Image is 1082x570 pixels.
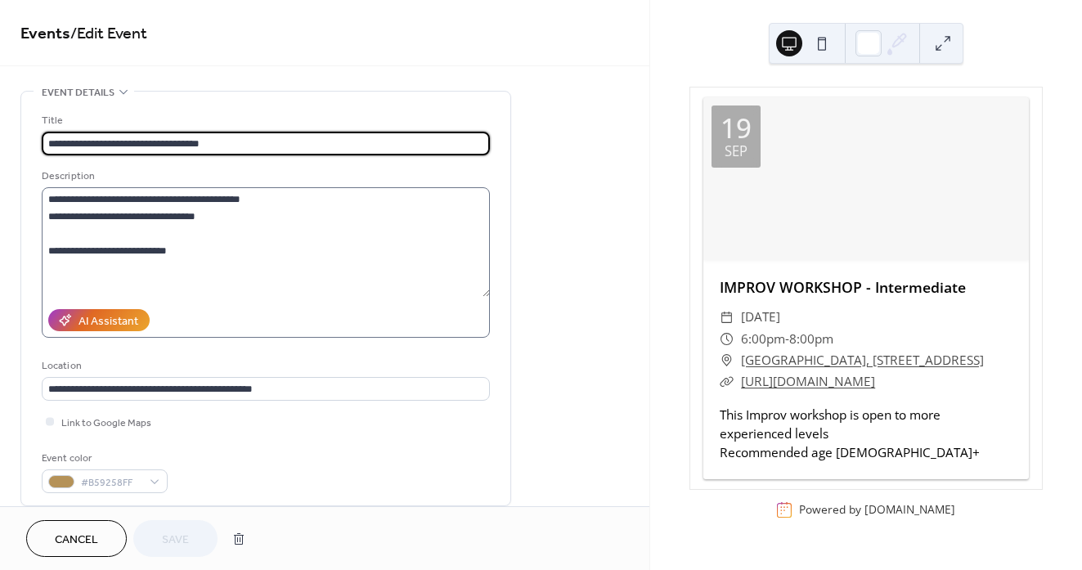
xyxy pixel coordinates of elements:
[70,18,147,50] span: / Edit Event
[720,350,734,371] div: ​
[81,474,141,491] span: #B59258FF
[20,18,70,50] a: Events
[42,84,114,101] span: Event details
[799,501,955,517] div: Powered by
[721,114,752,141] div: 19
[55,532,98,549] span: Cancel
[61,415,151,432] span: Link to Google Maps
[42,357,487,375] div: Location
[741,307,780,328] span: [DATE]
[79,313,138,330] div: AI Assistant
[741,329,785,350] span: 6:00pm
[26,520,127,557] button: Cancel
[725,145,748,159] div: Sep
[864,501,955,517] a: [DOMAIN_NAME]
[42,112,487,129] div: Title
[720,307,734,328] div: ​
[741,373,875,390] a: [URL][DOMAIN_NAME]
[42,450,164,467] div: Event color
[42,168,487,185] div: Description
[720,277,966,297] a: IMPROV WORKSHOP - Intermediate
[48,309,150,331] button: AI Assistant
[789,329,833,350] span: 8:00pm
[741,350,984,371] a: [GEOGRAPHIC_DATA], [STREET_ADDRESS]
[703,406,1029,462] div: This Improv workshop is open to more experienced levels Recommended age [DEMOGRAPHIC_DATA]+
[785,329,789,350] span: -
[720,329,734,350] div: ​
[720,371,734,393] div: ​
